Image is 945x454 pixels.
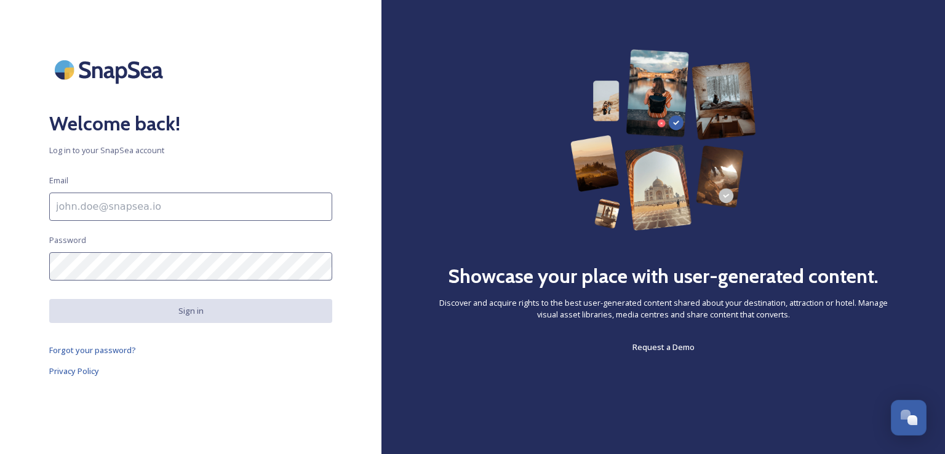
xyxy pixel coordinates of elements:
input: john.doe@snapsea.io [49,193,332,221]
img: 63b42ca75bacad526042e722_Group%20154-p-800.png [570,49,756,231]
a: Request a Demo [632,340,695,354]
img: SnapSea Logo [49,49,172,90]
h2: Welcome back! [49,109,332,138]
span: Password [49,234,86,246]
h2: Showcase your place with user-generated content. [448,261,879,291]
button: Open Chat [891,400,927,436]
span: Discover and acquire rights to the best user-generated content shared about your destination, att... [431,297,896,321]
span: Request a Demo [632,341,695,352]
a: Forgot your password? [49,343,332,357]
button: Sign in [49,299,332,323]
span: Email [49,175,68,186]
span: Privacy Policy [49,365,99,376]
span: Forgot your password? [49,344,136,356]
span: Log in to your SnapSea account [49,145,332,156]
a: Privacy Policy [49,364,332,378]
